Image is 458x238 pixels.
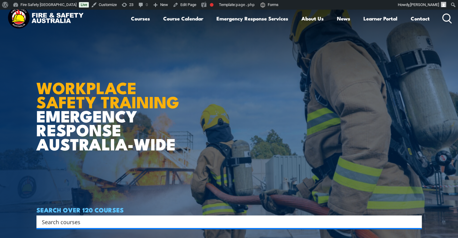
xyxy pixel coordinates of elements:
a: Learner Portal [363,11,397,26]
h1: EMERGENCY RESPONSE AUSTRALIA-WIDE [36,65,184,151]
a: Emergency Response Services [217,11,288,26]
a: Courses [131,11,150,26]
strong: WORKPLACE SAFETY TRAINING [36,75,179,114]
button: Search magnifier button [411,218,420,226]
a: Course Calendar [163,11,203,26]
a: Contact [411,11,430,26]
a: About Us [301,11,324,26]
form: Search form [43,218,410,226]
a: Live [79,2,89,8]
h4: SEARCH OVER 120 COURSES [36,206,422,213]
div: Needs improvement [210,3,213,7]
span: [PERSON_NAME] [410,2,439,7]
a: News [337,11,350,26]
span: page.php [236,2,255,7]
input: Search input [42,217,409,226]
